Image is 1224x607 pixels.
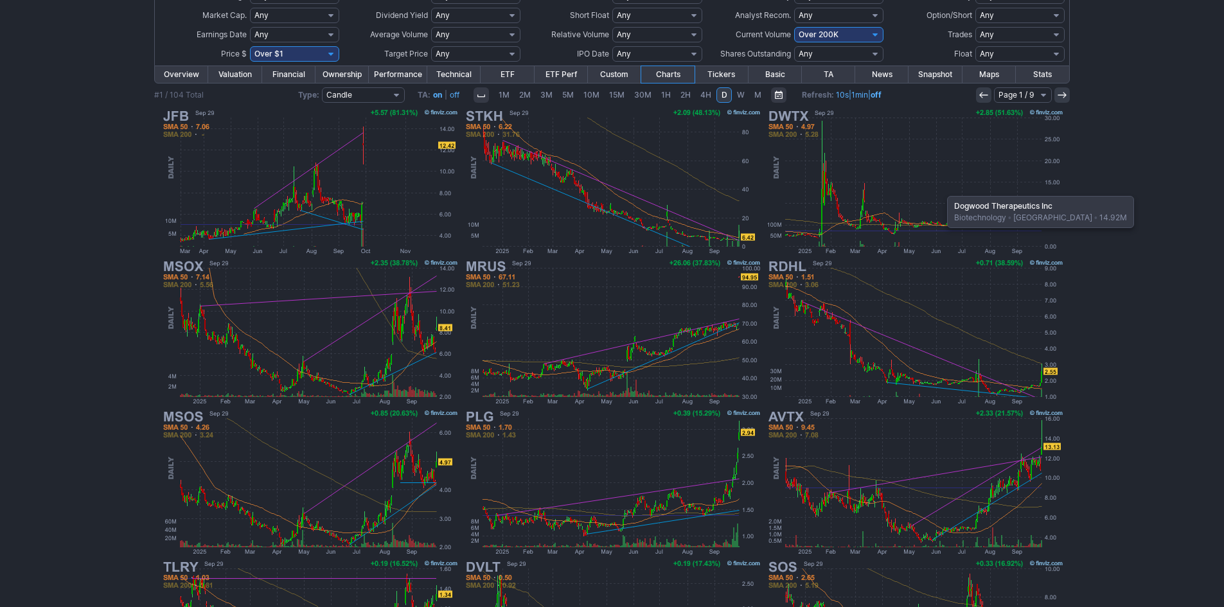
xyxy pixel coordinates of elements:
img: JFB - JFB Construction Holdings - Stock Price Chart [159,107,460,257]
a: Custom [588,66,641,83]
span: Shares Outstanding [720,49,791,58]
a: Stats [1016,66,1069,83]
span: 15M [609,90,625,100]
a: ETF Perf [535,66,588,83]
span: W [737,90,745,100]
a: Ownership [315,66,369,83]
div: Biotechnology [GEOGRAPHIC_DATA] 14.92M [947,196,1134,228]
span: D [722,90,727,100]
a: M [750,87,766,103]
span: M [754,90,761,100]
span: 10M [583,90,599,100]
span: • [1006,213,1013,222]
span: 30M [634,90,652,100]
div: #1 / 104 Total [154,89,204,101]
span: Relative Volume [551,30,609,39]
a: TA [802,66,855,83]
a: 3M [536,87,557,103]
span: Target Price [384,49,428,58]
span: Price $ [221,49,247,58]
a: Valuation [208,66,262,83]
a: Charts [641,66,695,83]
a: 1H [657,87,675,103]
img: PLG - Platinum Group Metals Ltd - Stock Price Chart [462,407,763,558]
span: Float [954,49,972,58]
a: Overview [155,66,208,83]
a: Financial [262,66,315,83]
span: Dividend Yield [376,10,428,20]
a: 4H [696,87,716,103]
span: | | [802,89,882,101]
a: 2M [515,87,535,103]
span: IPO Date [577,49,609,58]
span: Analyst Recom. [735,10,791,20]
span: 4H [700,90,711,100]
a: 10M [579,87,604,103]
span: 3M [540,90,553,100]
a: News [855,66,909,83]
a: ETF [481,66,534,83]
img: MRUS - Merus N.V - Stock Price Chart [462,257,763,407]
a: 1min [851,90,868,100]
span: 5M [562,90,574,100]
img: DWTX - Dogwood Therapeutics Inc - Stock Price Chart [765,107,1065,257]
span: • [1092,213,1099,222]
span: Short Float [570,10,609,20]
span: Option/Short [927,10,972,20]
span: Average Volume [370,30,428,39]
span: 2H [680,90,691,100]
a: D [716,87,732,103]
a: Maps [962,66,1016,83]
button: Interval [474,87,489,103]
a: 30M [630,87,656,103]
img: MSOX - AdvisorShares MSOS 2x Daily ETF - Stock Price Chart [159,257,460,407]
a: 10s [836,90,849,100]
b: Type: [298,90,319,100]
span: 1H [661,90,671,100]
img: AVTX - Avalo Therapeutics Inc - Stock Price Chart [765,407,1065,558]
a: Performance [369,66,427,83]
span: Market Cap. [202,10,247,20]
img: RDHL - Redhill Biopharma Ltd. ADR - Stock Price Chart [765,257,1065,407]
a: on [433,90,442,100]
b: Dogwood Therapeutics Inc [954,201,1052,211]
a: 2H [676,87,695,103]
span: 2M [519,90,531,100]
span: 1M [499,90,510,100]
span: Current Volume [736,30,791,39]
a: 5M [558,87,578,103]
span: Earnings Date [197,30,247,39]
span: Trades [948,30,972,39]
img: STKH - Steakholder Foods Ltd ADR - Stock Price Chart [462,107,763,257]
span: | [445,90,447,100]
b: Refresh: [802,90,834,100]
a: Snapshot [909,66,962,83]
button: Range [771,87,786,103]
a: Tickers [695,66,748,83]
a: off [450,90,459,100]
a: W [732,87,749,103]
a: 15M [605,87,629,103]
img: MSOS - AdvisorShares Pure US Cannabis ETF - Stock Price Chart [159,407,460,558]
a: 1M [494,87,514,103]
a: Technical [427,66,481,83]
a: Basic [749,66,802,83]
a: off [871,90,882,100]
b: TA: [418,90,430,100]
